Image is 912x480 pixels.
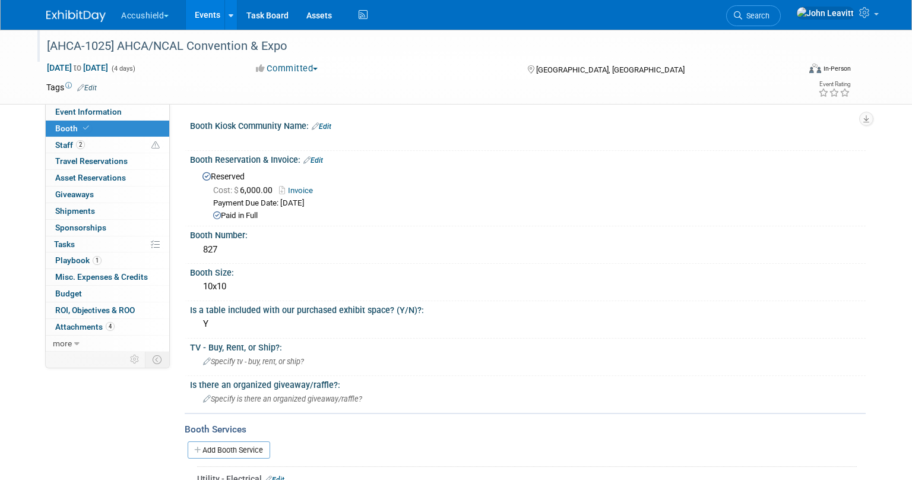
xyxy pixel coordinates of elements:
span: Giveaways [55,190,94,199]
a: Staff2 [46,137,169,153]
a: more [46,336,169,352]
span: Misc. Expenses & Credits [55,272,148,282]
div: Booth Kiosk Community Name: [190,117,866,132]
span: Shipments [55,206,95,216]
span: Tasks [54,239,75,249]
span: Potential Scheduling Conflict -- at least one attendee is tagged in another overlapping event. [151,140,160,151]
img: Format-Inperson.png [809,64,821,73]
a: Travel Reservations [46,153,169,169]
a: Misc. Expenses & Credits [46,269,169,285]
i: Booth reservation complete [83,125,89,131]
div: In-Person [823,64,851,73]
span: 1 [93,256,102,265]
span: 4 [106,322,115,331]
div: Booth Number: [190,226,866,241]
span: to [72,63,83,72]
span: Travel Reservations [55,156,128,166]
div: Y [199,315,857,333]
img: ExhibitDay [46,10,106,22]
img: John Leavitt [796,7,854,20]
span: Attachments [55,322,115,331]
a: Edit [77,84,97,92]
a: ROI, Objectives & ROO [46,302,169,318]
div: Payment Due Date: [DATE] [213,198,857,209]
a: Search [726,5,781,26]
div: Booth Size: [190,264,866,279]
a: Tasks [46,236,169,252]
a: Edit [303,156,323,165]
span: Event Information [55,107,122,116]
a: Edit [312,122,331,131]
a: Playbook1 [46,252,169,269]
span: more [53,339,72,348]
div: TV - Buy, Rent, or Ship?: [190,339,866,353]
a: Budget [46,286,169,302]
span: Specify tv - buy, rent, or ship? [203,357,304,366]
a: Add Booth Service [188,441,270,459]
div: Is there an organized giveaway/raffle?: [190,376,866,391]
div: Event Rating [818,81,850,87]
a: Attachments4 [46,319,169,335]
a: Sponsorships [46,220,169,236]
span: [GEOGRAPHIC_DATA], [GEOGRAPHIC_DATA] [536,65,685,74]
span: Specify is there an organized giveaway/raffle? [203,394,362,403]
span: Booth [55,124,91,133]
div: Is a table included with our purchased exhibit space? (Y/N)?: [190,301,866,316]
div: Booth Services [185,423,866,436]
span: ROI, Objectives & ROO [55,305,135,315]
div: Paid in Full [213,210,857,222]
span: Sponsorships [55,223,106,232]
span: (4 days) [110,65,135,72]
span: 6,000.00 [213,185,277,195]
td: Toggle Event Tabs [145,352,170,367]
span: 2 [76,140,85,149]
div: Reserved [199,168,857,222]
span: Cost: $ [213,185,240,195]
a: Event Information [46,104,169,120]
td: Personalize Event Tab Strip [125,352,145,367]
span: Playbook [55,255,102,265]
a: Asset Reservations [46,170,169,186]
a: Shipments [46,203,169,219]
span: Asset Reservations [55,173,126,182]
span: [DATE] [DATE] [46,62,109,73]
div: Event Format [731,62,851,80]
div: Booth Reservation & Invoice: [190,151,866,166]
div: 10x10 [199,277,857,296]
div: [AHCA-1025] AHCA/NCAL Convention & Expo [43,36,783,57]
span: Budget [55,289,82,298]
span: Staff [55,140,85,150]
a: Booth [46,121,169,137]
a: Giveaways [46,187,169,203]
a: Invoice [279,186,319,195]
span: Search [742,11,769,20]
button: Committed [252,62,322,75]
td: Tags [46,81,97,93]
div: 827 [199,241,857,259]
